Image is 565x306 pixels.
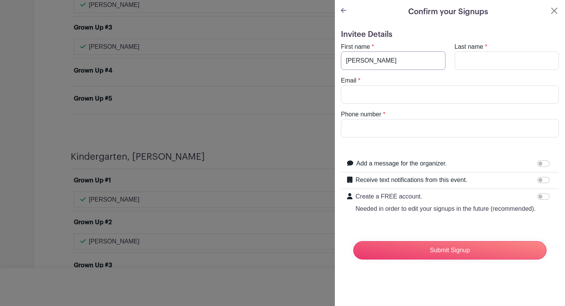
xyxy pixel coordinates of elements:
label: Email [341,76,356,85]
label: First name [341,42,370,51]
label: Add a message for the organizer. [356,159,447,168]
label: Receive text notifications from this event. [356,175,467,185]
button: Close [550,6,559,15]
input: Submit Signup [353,241,547,260]
label: Phone number [341,110,381,119]
h5: Invitee Details [341,30,559,39]
label: Last name [455,42,484,51]
h5: Confirm your Signups [408,6,488,18]
p: Create a FREE account. [356,192,536,201]
p: Needed in order to edit your signups in the future (recommended). [356,204,536,213]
